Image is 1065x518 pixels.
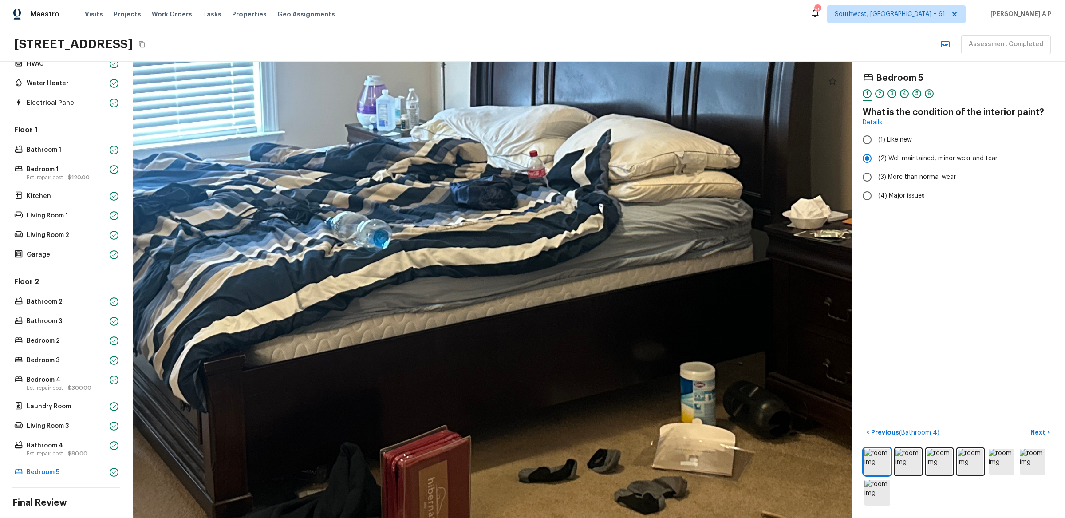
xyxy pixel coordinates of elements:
[878,154,998,163] span: (2) Well maintained, minor wear and tear
[878,135,912,144] span: (1) Like new
[12,125,120,137] h5: Floor 1
[927,449,952,475] img: room img
[27,192,106,201] p: Kitchen
[27,146,106,154] p: Bathroom 1
[835,10,945,19] span: Southwest, [GEOGRAPHIC_DATA] + 61
[1020,449,1045,475] img: room img
[27,231,106,240] p: Living Room 2
[814,5,820,14] div: 658
[878,173,956,182] span: (3) More than normal wear
[27,422,106,431] p: Living Room 3
[27,450,106,457] p: Est. repair cost -
[864,449,890,475] img: room img
[27,384,106,391] p: Est. repair cost -
[987,10,1052,19] span: [PERSON_NAME] A P
[27,250,106,259] p: Garage
[895,449,921,475] img: room img
[27,402,106,411] p: Laundry Room
[114,10,141,19] span: Projects
[232,10,267,19] span: Properties
[30,10,59,19] span: Maestro
[863,425,943,440] button: <Previous(Bathroom 4)
[27,297,106,306] p: Bathroom 2
[989,449,1014,475] img: room img
[863,118,882,127] a: Details
[899,430,939,436] span: ( Bathroom 4 )
[27,79,106,88] p: Water Heater
[85,10,103,19] span: Visits
[27,59,106,68] p: HVAC
[136,39,148,50] button: Copy Address
[887,89,896,98] div: 3
[12,277,120,289] h5: Floor 2
[14,36,133,52] h2: [STREET_ADDRESS]
[958,449,983,475] img: room img
[869,428,939,437] p: Previous
[1030,428,1047,437] p: Next
[27,174,106,181] p: Est. repair cost -
[876,72,923,84] h4: Bedroom 5
[878,191,925,200] span: (4) Major issues
[277,10,335,19] span: Geo Assignments
[27,376,106,384] p: Bedroom 4
[203,11,221,17] span: Tasks
[27,99,106,107] p: Electrical Panel
[863,107,1054,118] h4: What is the condition of the interior paint?
[875,89,884,98] div: 2
[27,211,106,220] p: Living Room 1
[68,175,90,180] span: $120.00
[863,89,872,98] div: 1
[27,441,106,450] p: Bathroom 4
[27,165,106,174] p: Bedroom 1
[68,385,91,391] span: $300.00
[152,10,192,19] span: Work Orders
[27,317,106,326] p: Bathroom 3
[864,480,890,506] img: room img
[1026,425,1054,440] button: Next>
[900,89,909,98] div: 4
[12,497,120,509] h4: Final Review
[27,356,106,365] p: Bedroom 3
[925,89,934,98] div: 6
[27,336,106,345] p: Bedroom 2
[912,89,921,98] div: 5
[68,451,87,456] span: $80.00
[27,468,106,477] p: Bedroom 5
